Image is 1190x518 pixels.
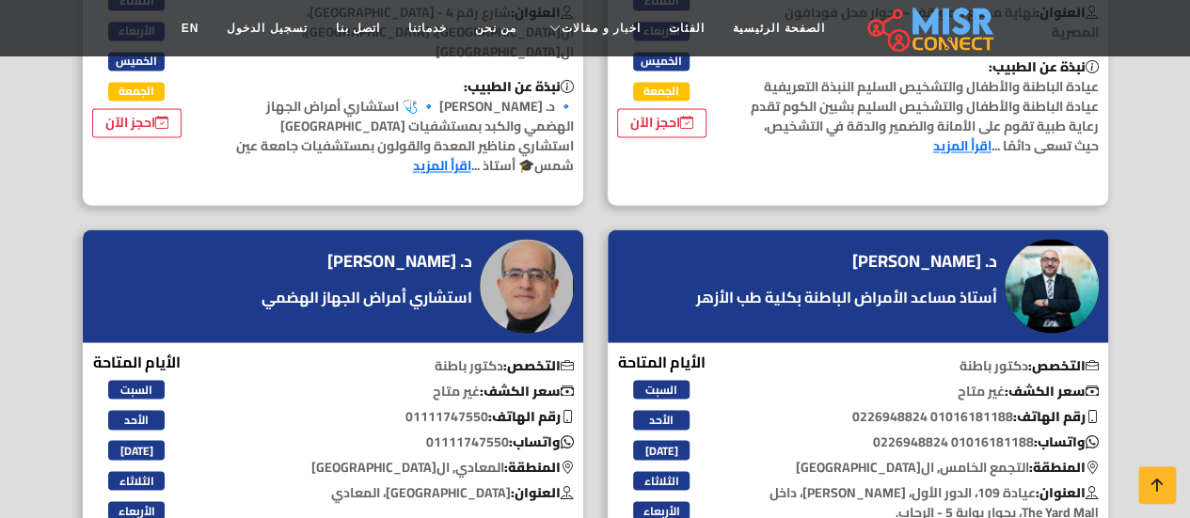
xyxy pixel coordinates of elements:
[214,432,583,451] p: 01111747550
[738,432,1108,451] p: 01016181188 0226948824
[257,285,477,307] a: استشاري أمراض الجهاز الهضمي
[108,471,165,490] span: الثلاثاء
[461,10,531,46] a: من نحن
[214,406,583,426] p: 01111747550
[394,10,461,46] a: خدماتنا
[633,471,690,490] span: الثلاثاء
[852,246,1002,275] a: د. [PERSON_NAME]
[738,57,1108,156] p: عيادة الباطنة والأطفال والتشخيص السليم النبذة التعريفية عيادة الباطنة والأطفال والتشخيص السليم بش...
[108,380,165,399] span: السبت
[867,5,993,52] img: main.misr_connect
[108,82,165,101] span: الجمعة
[1029,454,1099,479] b: المنطقة:
[214,457,583,477] p: المعادي, ال[GEOGRAPHIC_DATA]
[108,440,165,459] span: [DATE]
[213,10,321,46] a: تسجيل الدخول
[633,52,690,71] span: الخميس
[633,440,690,459] span: [DATE]
[531,10,655,46] a: اخبار و مقالات
[1036,479,1099,504] b: العنوان:
[617,108,706,137] a: احجز الآن
[691,285,1002,307] a: أستاذ مساعد الأمراض الباطنة بكلية طب الأزهر
[504,454,574,479] b: المنطقة:
[719,10,838,46] a: الصفحة الرئيسية
[1034,429,1099,453] b: واتساب:
[480,378,574,402] b: سعر الكشف:
[633,410,690,429] span: الأحد
[503,353,574,377] b: التخصص:
[108,410,165,429] span: الأحد
[1028,353,1099,377] b: التخصص:
[738,355,1108,375] p: دكتور باطنة
[562,20,641,37] span: اخبار و مقالات
[488,403,574,428] b: رقم الهاتف:
[511,479,574,504] b: العنوان:
[633,82,690,101] span: الجمعة
[327,246,477,275] a: د. [PERSON_NAME]
[633,380,690,399] span: السبت
[92,108,182,137] a: احجز الآن
[108,52,165,71] span: الخميس
[738,381,1108,400] p: غير متاح
[214,482,583,502] p: [GEOGRAPHIC_DATA]، المعادي
[322,10,394,46] a: اتصل بنا
[214,381,583,400] p: غير متاح
[1013,403,1099,428] b: رقم الهاتف:
[655,10,719,46] a: الفئات
[509,429,574,453] b: واتساب:
[214,77,583,176] p: 🔹 د. [PERSON_NAME] 🔹 🩺 استشاري أمراض الجهاز الهضمي والكبد بمستشفيات [GEOGRAPHIC_DATA] استشاري منا...
[480,239,574,333] img: د. وليد النبوى
[214,355,583,375] p: دكتور باطنة
[413,153,471,178] a: اقرأ المزيد
[852,250,997,271] h4: د. [PERSON_NAME]
[989,55,1099,79] b: نبذة عن الطبيب:
[327,250,472,271] h4: د. [PERSON_NAME]
[167,10,214,46] a: EN
[1005,239,1099,333] img: د. محمد البرعي
[738,457,1108,477] p: التجمع الخامس, ال[GEOGRAPHIC_DATA]
[1005,378,1099,402] b: سعر الكشف:
[933,133,992,158] a: اقرأ المزيد
[464,74,574,99] b: نبذة عن الطبيب:
[738,406,1108,426] p: 01016181188 0226948824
